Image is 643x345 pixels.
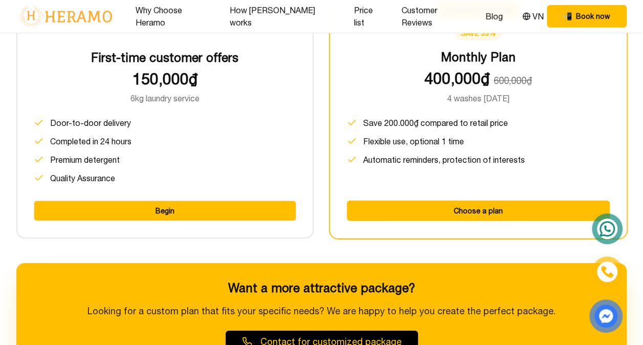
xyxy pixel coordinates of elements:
img: logo-with-text.png [16,6,115,27]
a: phone-icon [593,258,621,286]
span: Completed in 24 hours [50,135,131,147]
a: How [PERSON_NAME] works [230,4,338,29]
a: Price list [354,4,385,29]
span: 600,000₫ [494,75,532,86]
span: Door-to-door delivery [50,117,131,129]
span: Quality Assurance [50,172,115,184]
img: phone-icon [602,266,613,277]
span: Automatic reminders, protection of interests [363,154,525,166]
button: VN [519,10,547,23]
span: 400,000₫ [425,69,490,87]
font: VN [533,10,544,23]
span: Flexible use, optional 1 time [363,135,464,147]
span: phone [563,11,572,21]
h3: Monthly Plan [347,49,610,65]
a: Why Choose Heramo [136,4,213,29]
p: 4 washes [DATE] [347,92,610,104]
button: Begin [34,201,296,221]
h3: Want a more attractive package? [33,279,610,296]
div: SAVE 33% [455,26,502,40]
button: phone Book now [547,5,627,28]
span: Premium detergent [50,154,120,166]
p: 6kg laundry service [34,92,296,104]
button: Choose a plan [347,201,610,221]
a: Customer Reviews [401,4,469,29]
span: Book now [576,11,610,21]
span: 150,000₫ [132,70,197,88]
span: Save 200.000₫ compared to retail price [363,117,508,129]
h3: First-time customer offers [34,49,296,66]
p: Looking for a custom plan that fits your specific needs? We are happy to help you create the perf... [33,304,610,318]
a: Blog [485,10,503,23]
